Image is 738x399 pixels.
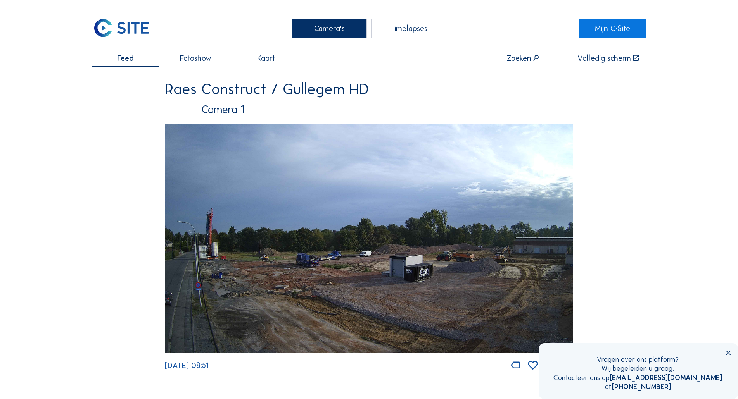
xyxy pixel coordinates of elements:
img: C-SITE Logo [92,19,150,38]
span: Kaart [257,54,275,62]
div: Raes Construct / Gullegem HD [165,81,573,97]
div: of [553,382,722,392]
a: [PHONE_NUMBER] [612,382,671,391]
a: Mijn C-Site [579,19,646,38]
div: Camera's [292,19,367,38]
img: Image [165,124,573,353]
div: Camera 1 [165,104,573,115]
div: Vragen over ons platform? [553,355,722,365]
div: Wij begeleiden u graag. [553,364,722,373]
span: Fotoshow [180,54,211,62]
div: Volledig scherm [577,54,631,62]
span: [DATE] 08:51 [165,361,209,370]
span: Feed [117,54,134,62]
div: Timelapses [371,19,446,38]
a: C-SITE Logo [92,19,159,38]
div: Contacteer ons op [553,373,722,383]
a: [EMAIL_ADDRESS][DOMAIN_NAME] [610,373,722,382]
